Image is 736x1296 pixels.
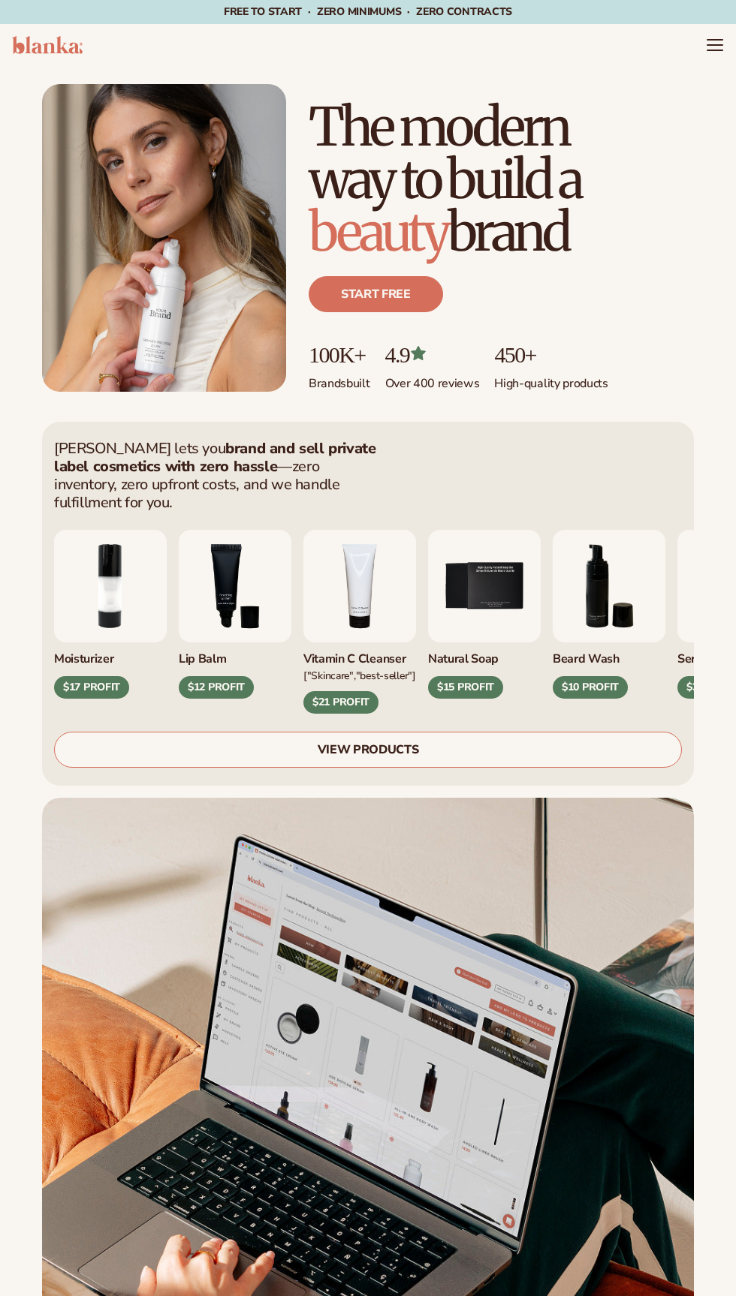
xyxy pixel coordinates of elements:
[224,5,512,19] span: Free to start · ZERO minimums · ZERO contracts
[428,642,541,667] div: Natural Soap
[309,342,370,367] p: 100K+
[54,642,167,667] div: Moisturizer
[385,342,480,367] p: 4.9
[494,342,608,367] p: 450+
[179,530,291,699] div: 3 / 9
[54,530,167,699] div: 2 / 9
[303,530,416,642] img: Vitamin c cleanser.
[553,530,665,642] img: Foaming beard wash.
[54,732,682,768] a: VIEW PRODUCTS
[54,440,377,512] p: [PERSON_NAME] lets you —zero inventory, zero upfront costs, and we handle fulfillment for you.
[428,530,541,642] img: Nature bar of soap.
[309,101,694,258] h1: The modern way to build a brand
[309,367,370,392] p: Brands built
[309,199,448,265] span: beauty
[12,36,83,54] img: logo
[54,438,376,477] strong: brand and sell private label cosmetics with zero hassle
[553,642,665,667] div: Beard Wash
[303,530,416,714] div: 4 / 9
[42,84,286,392] img: Female holding tanning mousse.
[309,276,443,312] a: Start free
[179,530,291,642] img: Smoothing lip balm.
[54,676,129,699] div: $17 PROFIT
[494,367,608,392] p: High-quality products
[54,530,167,642] img: Moisturizing lotion.
[179,676,254,699] div: $12 PROFIT
[706,36,724,54] summary: Menu
[553,676,628,699] div: $10 PROFIT
[303,642,416,667] div: Vitamin C Cleanser
[303,667,416,683] div: ["Skincare","Best-seller"]
[179,642,291,667] div: Lip Balm
[553,530,665,699] div: 6 / 9
[428,676,503,699] div: $15 PROFIT
[303,691,379,714] div: $21 PROFIT
[428,530,541,699] div: 5 / 9
[385,367,480,392] p: Over 400 reviews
